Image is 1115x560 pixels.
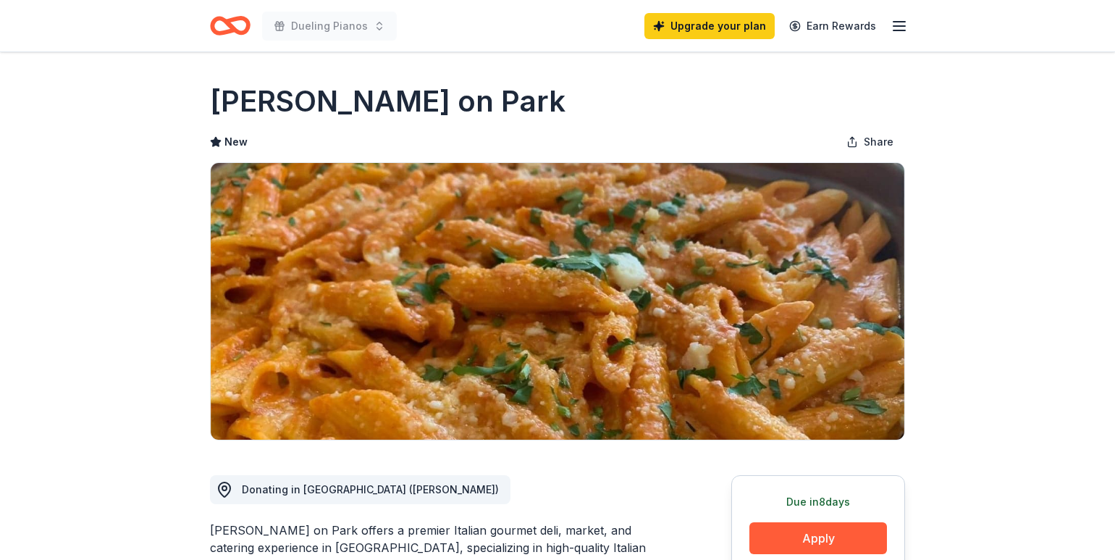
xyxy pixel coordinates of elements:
span: Share [864,133,893,151]
a: Earn Rewards [780,13,885,39]
button: Share [835,128,905,156]
span: New [224,133,248,151]
a: Upgrade your plan [644,13,775,39]
h1: [PERSON_NAME] on Park [210,81,565,122]
a: Home [210,9,251,43]
div: Due in 8 days [749,493,887,511]
button: Dueling Pianos [262,12,397,41]
span: Donating in [GEOGRAPHIC_DATA] ([PERSON_NAME]) [242,483,499,496]
img: Image for Matera’s on Park [211,163,904,440]
button: Apply [749,522,887,554]
span: Dueling Pianos [291,17,368,35]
